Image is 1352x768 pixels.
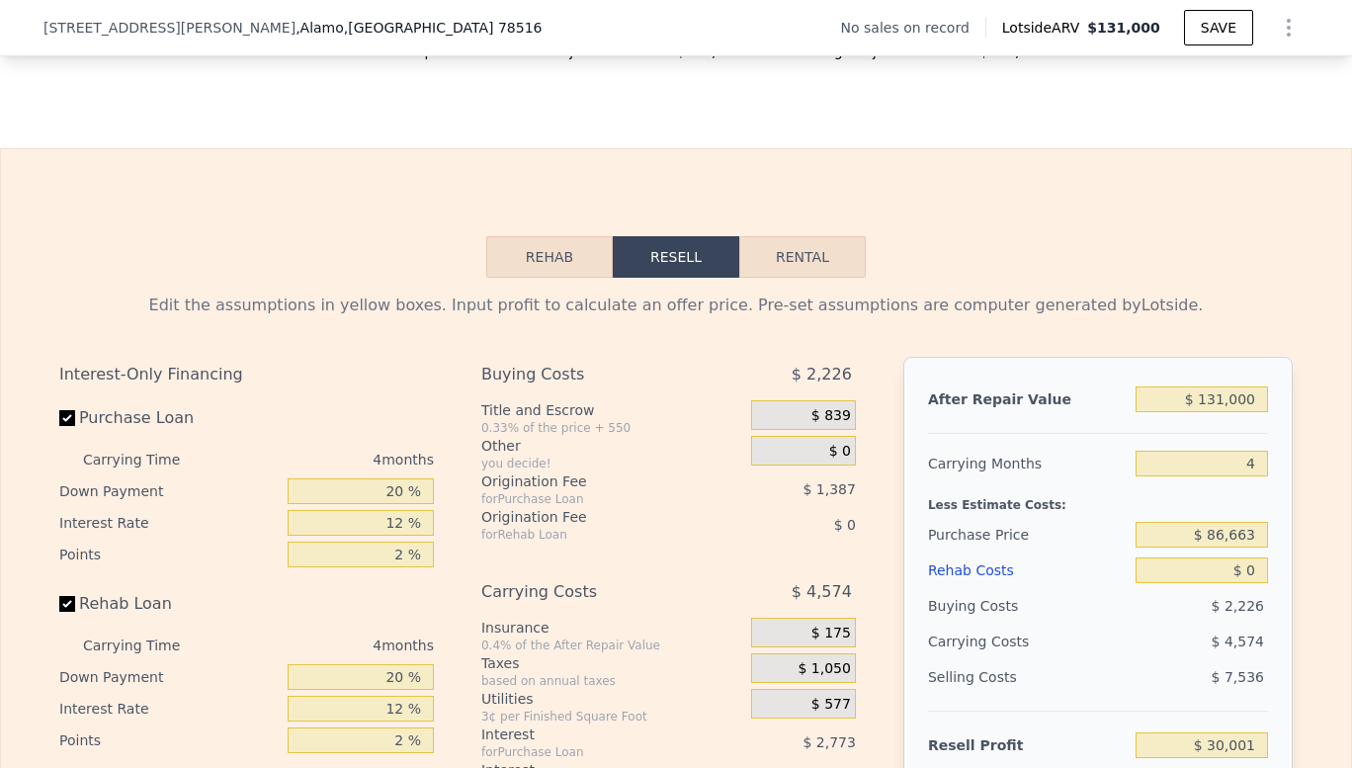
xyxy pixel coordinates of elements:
div: Edit the assumptions in yellow boxes. Input profit to calculate an offer price. Pre-set assumptio... [59,294,1293,317]
div: Less Estimate Costs: [928,481,1268,517]
span: $ 7,536 [1212,669,1264,685]
div: Utilities [481,689,743,709]
button: Show Options [1269,8,1309,47]
span: $ 1,050 [798,660,850,678]
div: Interest Rate [59,507,280,539]
div: Title and Escrow [481,400,743,420]
div: 4 months [219,630,434,661]
div: 4 months [219,444,434,475]
div: based on annual taxes [481,673,743,689]
div: Rehab Costs [928,553,1128,588]
span: $ 2,773 [803,734,855,750]
div: for Purchase Loan [481,491,702,507]
div: 0.4% of the After Repair Value [481,638,743,653]
button: SAVE [1184,10,1253,45]
div: Carrying Time [83,444,211,475]
label: Purchase Loan [59,400,280,436]
div: After Repair Value [928,382,1128,417]
span: $ 4,574 [792,574,852,610]
span: $ 0 [829,443,851,461]
div: Origination Fee [481,507,702,527]
div: Origination Fee [481,471,702,491]
div: Buying Costs [481,357,702,392]
div: Taxes [481,653,743,673]
span: $ 577 [811,696,851,714]
div: Resell Profit [928,727,1128,763]
input: Rehab Loan [59,596,75,612]
div: Selling Costs [928,659,1128,695]
div: Carrying Costs [928,624,1052,659]
span: $ 1,387 [803,481,855,497]
span: [STREET_ADDRESS][PERSON_NAME] [43,18,296,38]
div: 3¢ per Finished Square Foot [481,709,743,725]
span: $ 0 [834,517,856,533]
div: Down Payment [59,661,280,693]
div: 0.33% of the price + 550 [481,420,743,436]
button: Rehab [486,236,613,278]
div: for Rehab Loan [481,527,702,543]
div: No sales on record [841,18,985,38]
div: Buying Costs [928,588,1128,624]
div: Other [481,436,743,456]
div: for Purchase Loan [481,744,702,760]
span: , Alamo [296,18,542,38]
div: Purchase Price [928,517,1128,553]
button: Resell [613,236,739,278]
div: Interest Rate [59,693,280,725]
span: Lotside ARV [1002,18,1087,38]
div: you decide! [481,456,743,471]
span: , [GEOGRAPHIC_DATA] 78516 [344,20,543,36]
label: Rehab Loan [59,586,280,622]
div: Interest-Only Financing [59,357,434,392]
div: Carrying Months [928,446,1128,481]
div: Points [59,725,280,756]
div: Interest [481,725,702,744]
span: $ 839 [811,407,851,425]
div: Carrying Time [83,630,211,661]
span: $ 2,226 [792,357,852,392]
div: Down Payment [59,475,280,507]
div: Points [59,539,280,570]
span: $ 4,574 [1212,634,1264,649]
div: Carrying Costs [481,574,702,610]
div: Insurance [481,618,743,638]
button: Rental [739,236,866,278]
span: $ 175 [811,625,851,642]
span: $ 2,226 [1212,598,1264,614]
input: Purchase Loan [59,410,75,426]
span: $131,000 [1087,20,1160,36]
